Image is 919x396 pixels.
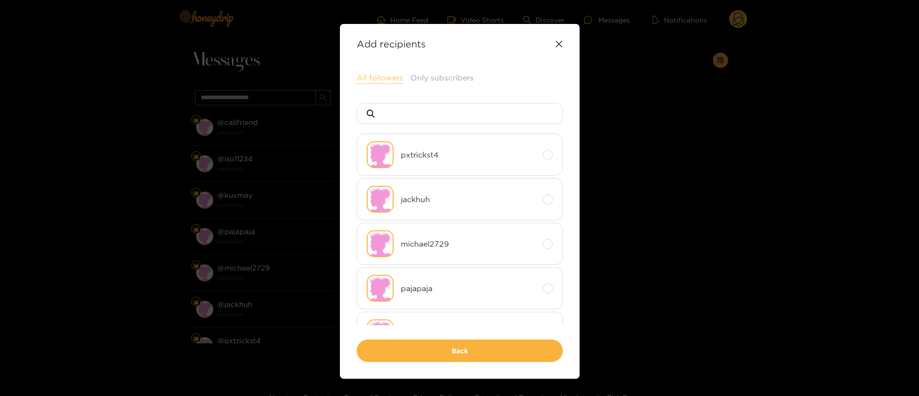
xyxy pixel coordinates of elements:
button: Back [357,339,563,362]
img: no-avatar.png [367,230,394,257]
img: no-avatar.png [367,186,394,213]
strong: Add recipients [357,38,426,49]
span: michael2729 [401,238,535,249]
span: pxtrickst4 [401,149,535,160]
span: pajapaja [401,283,535,294]
span: jackhuh [401,194,535,205]
button: Only subscribers [410,72,474,83]
img: no-avatar.png [367,319,394,346]
img: no-avatar.png [367,275,394,302]
img: no-avatar.png [367,141,394,168]
button: All followers [357,72,403,84]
